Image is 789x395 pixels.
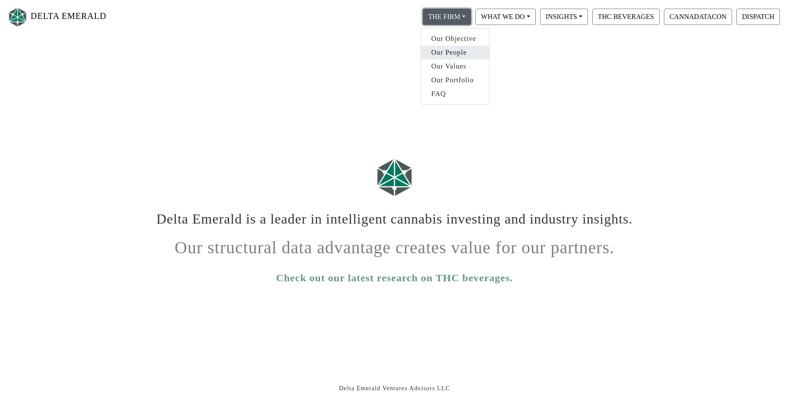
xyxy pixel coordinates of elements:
[421,28,490,105] div: THE FIRM
[421,87,489,101] a: FAQ
[662,12,734,20] a: CANNADATACON
[421,59,489,73] a: Our Values
[421,73,489,87] a: Our Portfolio
[592,9,660,25] button: THC BEVERAGES
[734,12,782,20] a: DISPATCH
[736,9,780,25] button: DISPATCH
[421,46,489,59] a: Our People
[373,155,416,200] img: Logo
[664,9,732,25] button: CANNADATACON
[423,9,471,25] button: THE FIRM
[475,9,536,25] button: WHAT WE DO
[540,9,588,25] button: INSIGHTS
[7,6,28,28] img: Logo
[155,231,634,258] h1: Our structural data advantage creates value for our partners.
[7,3,107,31] a: DELTA EMERALD
[590,12,662,20] a: THC BEVERAGES
[421,32,489,46] a: Our Objective
[276,270,513,286] a: Check out our latest research on THC beverages.
[155,204,634,227] h1: Delta Emerald is a leader in intelligent cannabis investing and industry insights.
